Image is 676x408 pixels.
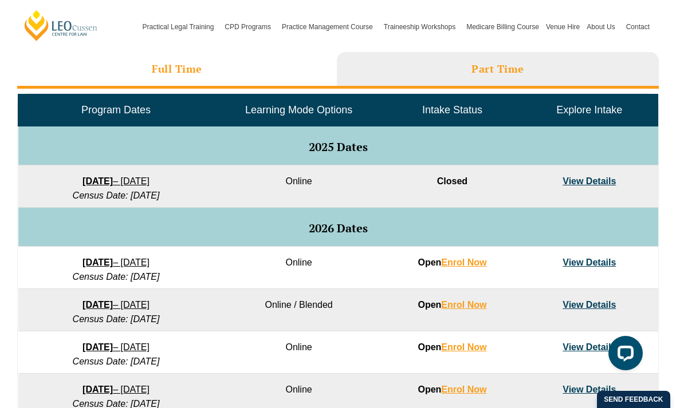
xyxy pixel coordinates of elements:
a: Enrol Now [441,385,486,394]
span: 2025 Dates [309,139,368,155]
span: Closed [437,176,467,186]
a: Medicare Billing Course [463,2,543,52]
span: Program Dates [81,104,151,116]
td: Online / Blended [214,289,383,331]
span: 2026 Dates [309,220,368,236]
a: Enrol Now [441,258,486,267]
a: View Details [563,300,616,310]
span: Learning Mode Options [245,104,352,116]
strong: [DATE] [82,342,113,352]
span: Explore Intake [556,104,622,116]
strong: [DATE] [82,176,113,186]
a: [DATE]– [DATE] [82,258,150,267]
em: Census Date: [DATE] [73,272,160,282]
h3: Part Time [471,62,524,76]
em: Census Date: [DATE] [73,191,160,200]
a: View Details [563,258,616,267]
h3: Full Time [152,62,202,76]
a: About Us [583,2,622,52]
a: [DATE]– [DATE] [82,176,150,186]
a: Enrol Now [441,300,486,310]
a: Practical Legal Training [139,2,222,52]
a: Venue Hire [543,2,583,52]
a: Practice Management Course [278,2,380,52]
a: [PERSON_NAME] Centre for Law [23,9,99,42]
a: [DATE]– [DATE] [82,342,150,352]
a: CPD Programs [221,2,278,52]
a: Traineeship Workshops [380,2,463,52]
strong: [DATE] [82,385,113,394]
td: Online [214,331,383,374]
td: Online [214,247,383,289]
a: [DATE]– [DATE] [82,385,150,394]
strong: [DATE] [82,258,113,267]
a: [DATE]– [DATE] [82,300,150,310]
iframe: LiveChat chat widget [599,331,647,379]
strong: Open [418,258,486,267]
a: Enrol Now [441,342,486,352]
td: Online [214,165,383,208]
a: View Details [563,176,616,186]
strong: Open [418,385,486,394]
em: Census Date: [DATE] [73,356,160,366]
a: View Details [563,385,616,394]
strong: Open [418,300,486,310]
a: Contact [623,2,653,52]
strong: Open [418,342,486,352]
span: Intake Status [422,104,482,116]
em: Census Date: [DATE] [73,314,160,324]
strong: [DATE] [82,300,113,310]
a: View Details [563,342,616,352]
